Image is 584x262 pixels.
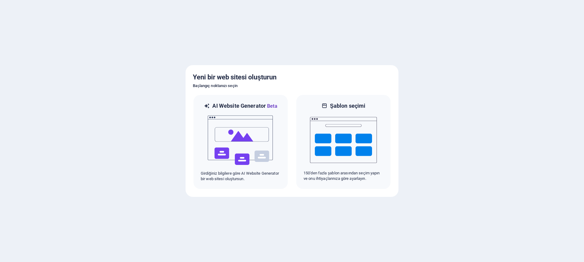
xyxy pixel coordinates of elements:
[296,94,391,190] div: Şablon seçimi150'den fazla şablon arasından seçim yapın ve onu ihtiyaçlarınıza göre ayarlayın.
[266,103,277,109] span: Beta
[193,94,288,190] div: AI Website GeneratorBetaaiGirdiğiniz bilgilere göre AI Website Generator bir web sitesi oluştursun.
[212,102,277,110] h6: AI Website Generator
[304,170,383,181] p: 150'den fazla şablon arasından seçim yapın ve onu ihtiyaçlarınıza göre ayarlayın.
[207,110,274,171] img: ai
[330,102,366,110] h6: Şablon seçimi
[201,171,280,182] p: Girdiğiniz bilgilere göre AI Website Generator bir web sitesi oluştursun.
[193,72,391,82] h5: Yeni bir web sitesi oluşturun
[193,82,391,89] h6: Başlangıç noktanızı seçin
